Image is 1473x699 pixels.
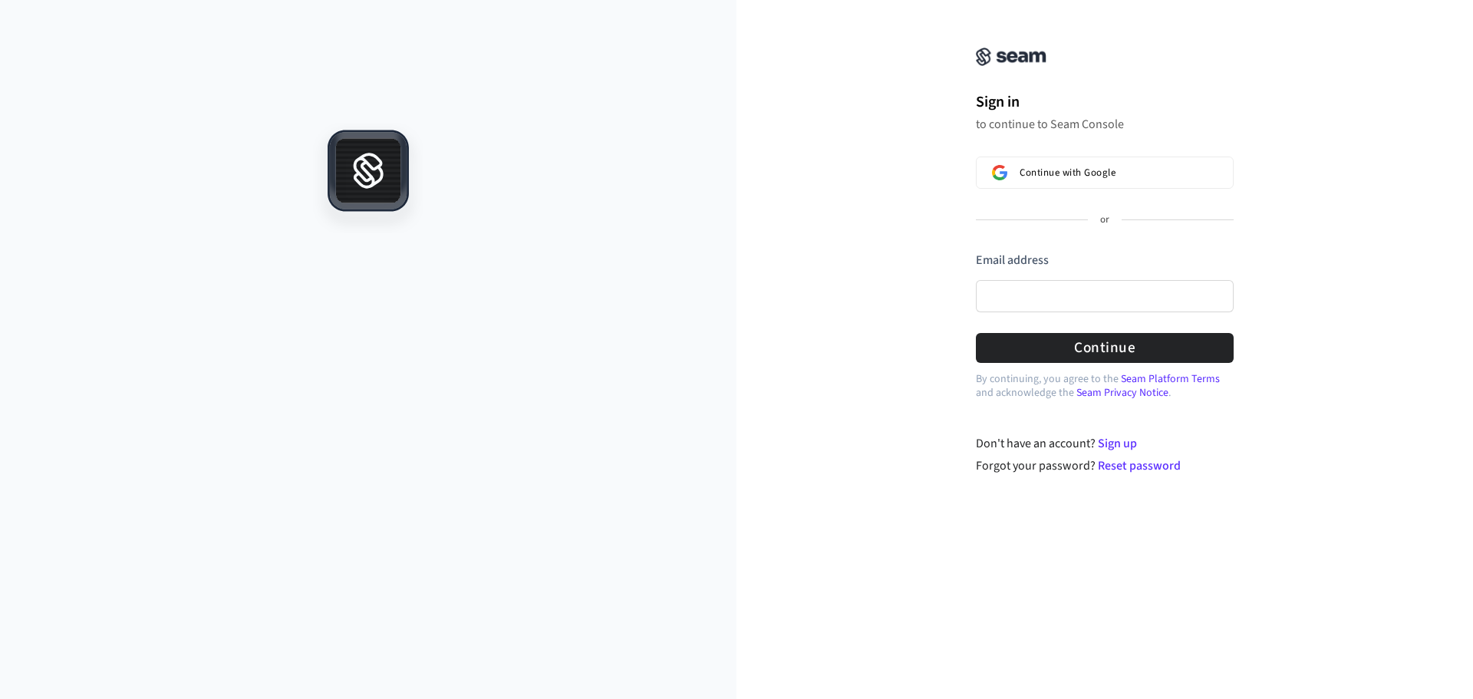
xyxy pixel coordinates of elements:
h1: Sign in [976,91,1234,114]
div: Don't have an account? [976,434,1234,453]
img: Sign in with Google [992,165,1007,180]
span: Continue with Google [1020,167,1115,179]
a: Seam Platform Terms [1121,371,1220,387]
button: Continue [976,333,1234,363]
button: Sign in with GoogleContinue with Google [976,157,1234,189]
a: Sign up [1098,435,1137,452]
div: Forgot your password? [976,457,1234,475]
label: Email address [976,252,1049,269]
p: By continuing, you agree to the and acknowledge the . [976,372,1234,400]
p: to continue to Seam Console [976,117,1234,132]
p: or [1100,213,1109,227]
a: Seam Privacy Notice [1076,385,1168,401]
img: Seam Console [976,48,1046,66]
a: Reset password [1098,457,1181,474]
